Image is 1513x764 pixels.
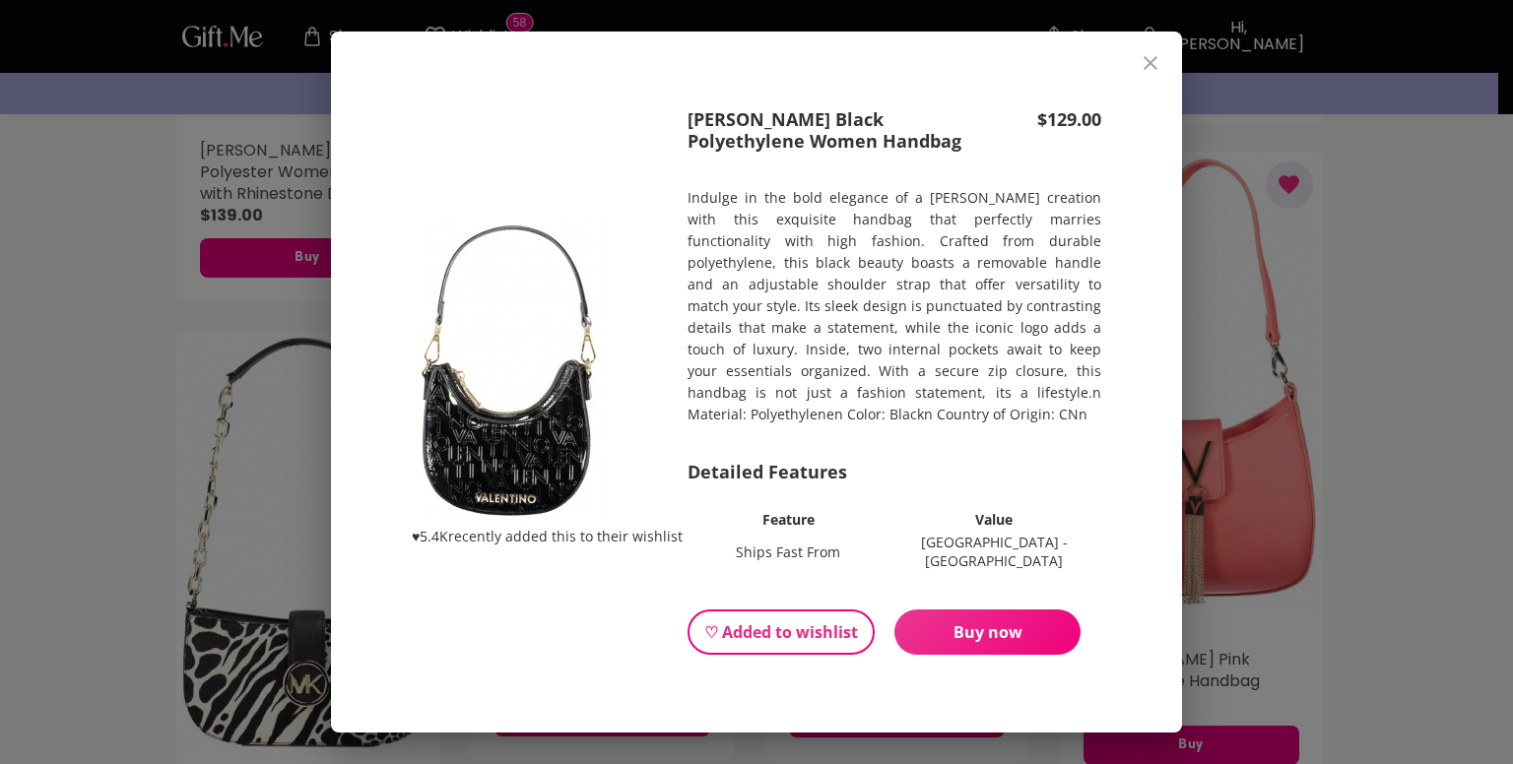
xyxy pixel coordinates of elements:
p: $ 129.00 [977,108,1101,130]
span: Buy now [894,621,1081,643]
p: ♥ 5.4K recently added this to their wishlist [412,526,683,547]
td: Ships Fast From [690,532,887,571]
button: close [1127,39,1174,87]
p: Detailed Features [688,461,1101,482]
button: Buy now [894,609,1081,655]
button: ♡ Added to wishlist [688,609,875,655]
th: Value [888,509,1099,530]
td: [GEOGRAPHIC_DATA] - [GEOGRAPHIC_DATA] [888,532,1099,571]
p: Indulge in the bold elegance of a [PERSON_NAME] creation with this exquisite handbag that perfect... [688,187,1101,425]
th: Feature [690,509,887,530]
span: ♡ Added to wishlist [704,621,858,643]
img: product image [412,216,606,526]
p: [PERSON_NAME] Black Polyethylene Women Handbag [688,108,977,152]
